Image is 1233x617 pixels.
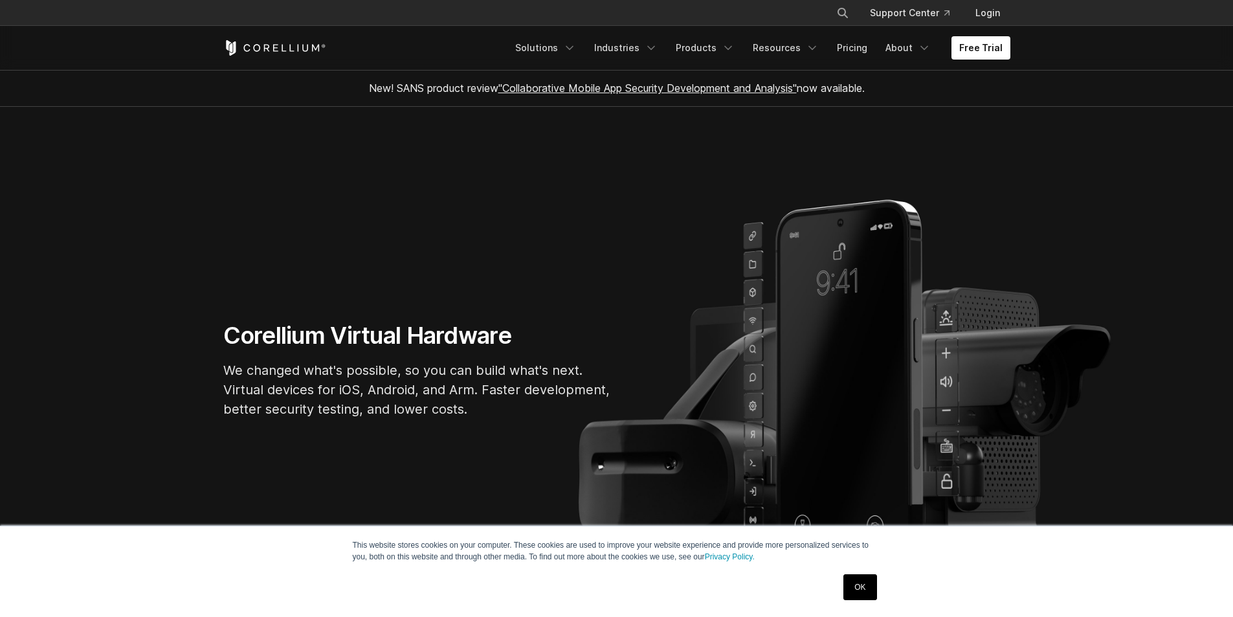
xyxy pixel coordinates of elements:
[705,552,755,561] a: Privacy Policy.
[843,574,876,600] a: OK
[586,36,665,60] a: Industries
[878,36,939,60] a: About
[498,82,797,95] a: "Collaborative Mobile App Security Development and Analysis"
[860,1,960,25] a: Support Center
[745,36,827,60] a: Resources
[965,1,1010,25] a: Login
[821,1,1010,25] div: Navigation Menu
[507,36,584,60] a: Solutions
[831,1,854,25] button: Search
[829,36,875,60] a: Pricing
[507,36,1010,60] div: Navigation Menu
[353,539,881,563] p: This website stores cookies on your computer. These cookies are used to improve your website expe...
[223,321,612,350] h1: Corellium Virtual Hardware
[369,82,865,95] span: New! SANS product review now available.
[223,361,612,419] p: We changed what's possible, so you can build what's next. Virtual devices for iOS, Android, and A...
[223,40,326,56] a: Corellium Home
[668,36,742,60] a: Products
[951,36,1010,60] a: Free Trial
